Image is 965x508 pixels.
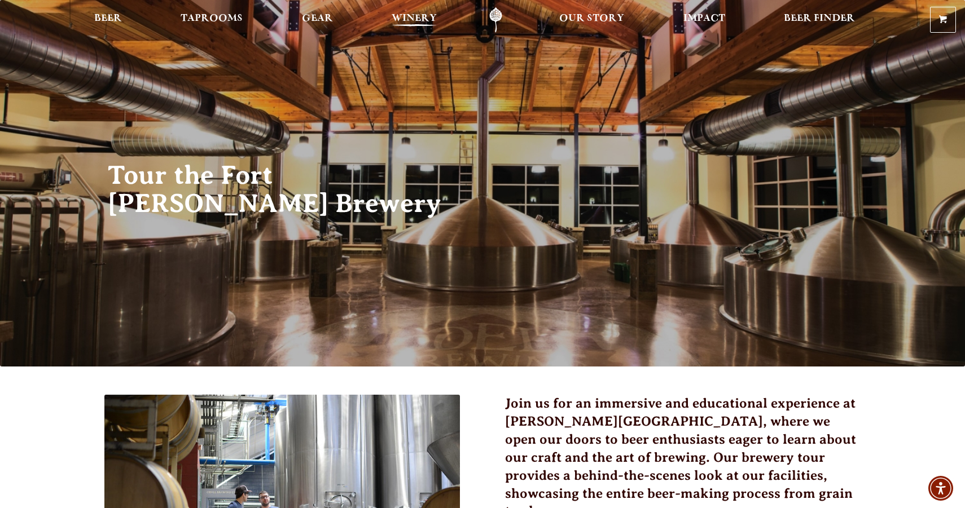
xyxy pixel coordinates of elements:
a: Impact [676,7,732,33]
a: Beer Finder [777,7,862,33]
a: Our Story [552,7,631,33]
span: Our Story [559,14,624,23]
span: Beer [94,14,122,23]
span: Gear [302,14,333,23]
a: Beer [87,7,129,33]
span: Winery [392,14,437,23]
a: Taprooms [173,7,250,33]
span: Impact [683,14,725,23]
span: Taprooms [181,14,243,23]
a: Winery [384,7,444,33]
h2: Tour the Fort [PERSON_NAME] Brewery [108,161,460,218]
a: Gear [295,7,340,33]
span: Beer Finder [784,14,855,23]
div: Accessibility Menu [928,476,953,501]
a: Odell Home [475,7,517,33]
